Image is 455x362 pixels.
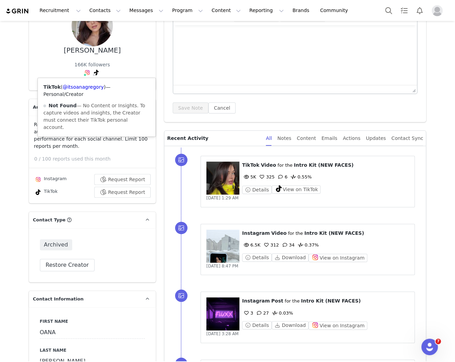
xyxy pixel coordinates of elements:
a: View on Instagram [308,323,367,328]
span: 5K [242,174,256,179]
button: Restore Creator [40,259,95,271]
span: Archived [40,239,72,250]
div: Notes [277,131,291,146]
span: [DATE] 3:28 AM [206,331,239,336]
img: instagram.svg [85,70,90,75]
button: View on Instagram [308,254,367,262]
span: ( ) [61,84,106,90]
a: View on Instagram [308,255,367,260]
button: Notifications [412,3,427,18]
span: Post [271,298,283,304]
span: Contact Type [33,217,66,223]
p: ⁨ ⁩ ⁨ ⁩ for the ⁨ ⁩ [242,162,409,169]
img: grin logo [6,8,30,14]
div: Press the Up and Down arrow keys to resize the editor. [410,85,417,94]
button: View on Instagram [308,321,367,330]
button: Profile [427,5,449,16]
span: 3 [242,310,253,316]
span: Intro Kit (NEW FACES) [301,298,361,304]
span: — No Content or Insights. To capture videos and insights, the Creator must connect their TikTok p... [43,103,145,130]
button: Request Report [94,174,151,185]
button: Messages [125,3,167,18]
div: Contact Sync [391,131,423,146]
p: Request a detailed report of this creator's audience demographics and content performance for eac... [34,121,151,150]
div: All [266,131,272,146]
span: 0.55% [289,174,312,179]
span: Video [261,162,276,168]
span: 27 [255,310,269,316]
img: instagram.svg [35,177,41,182]
a: Brands [288,3,315,18]
button: View on TikTok [272,185,321,194]
span: [DATE] 1:29 AM [206,196,239,200]
span: 6 [276,174,287,179]
div: Updates [366,131,386,146]
div: [PERSON_NAME] [64,46,121,54]
p: Recent Activity [167,131,260,146]
span: 34 [281,242,295,248]
button: Request Report [94,187,151,198]
div: Actions [343,131,360,146]
button: Content [207,3,245,18]
div: Instagram [34,175,67,184]
span: 7 [435,339,441,344]
button: Details [242,253,272,262]
button: Program [168,3,207,18]
a: @itsoanagregory [63,84,104,90]
strong: Not Found [48,103,76,108]
span: Instagram [242,230,270,236]
span: Intro Kit (NEW FACES) [304,230,364,236]
span: 0.37% [296,242,318,248]
span: Audience Reports [33,104,78,111]
p: ⁨ ⁩ ⁨ ⁩ for the ⁨ ⁩ [242,297,409,305]
div: Content [297,131,316,146]
button: Details [242,321,272,329]
span: TikTok [242,162,259,168]
div: TikTok [34,188,58,196]
img: 465b7450-9267-4e84-9928-ac4f0db38ad7.jpg [72,5,113,46]
button: Contacts [85,3,125,18]
button: Reporting [245,3,288,18]
button: Save Note [173,102,208,113]
img: placeholder-profile.jpg [432,5,443,16]
a: Tasks [397,3,412,18]
span: 312 [262,242,279,248]
button: Download [272,321,308,329]
span: Intro Kit (NEW FACES) [294,162,354,168]
button: Recruitment [35,3,85,18]
iframe: Rich Text Area [173,25,417,85]
div: Emails [322,131,337,146]
span: 0.03% [271,310,293,316]
button: Cancel [208,102,236,113]
a: Community [316,3,355,18]
span: Video [271,230,287,236]
span: 6.5K [242,242,260,248]
iframe: Intercom live chat [421,339,438,355]
p: ⁨ ⁩ ⁨ ⁩ for the ⁨ ⁩ [242,230,409,237]
span: [DATE] 8:47 PM [206,264,238,268]
label: First Name [40,318,145,325]
button: Details [242,186,272,194]
div: 166K followers [75,61,110,68]
button: Download [272,253,308,262]
strong: TikTok [43,84,61,90]
span: Contact Information [33,296,84,303]
span: 325 [258,174,275,179]
label: Last Name [40,347,145,353]
button: Search [381,3,396,18]
p: 0 / 100 reports used this month [34,155,156,163]
a: View on TikTok [272,187,321,193]
span: Instagram [242,298,270,304]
